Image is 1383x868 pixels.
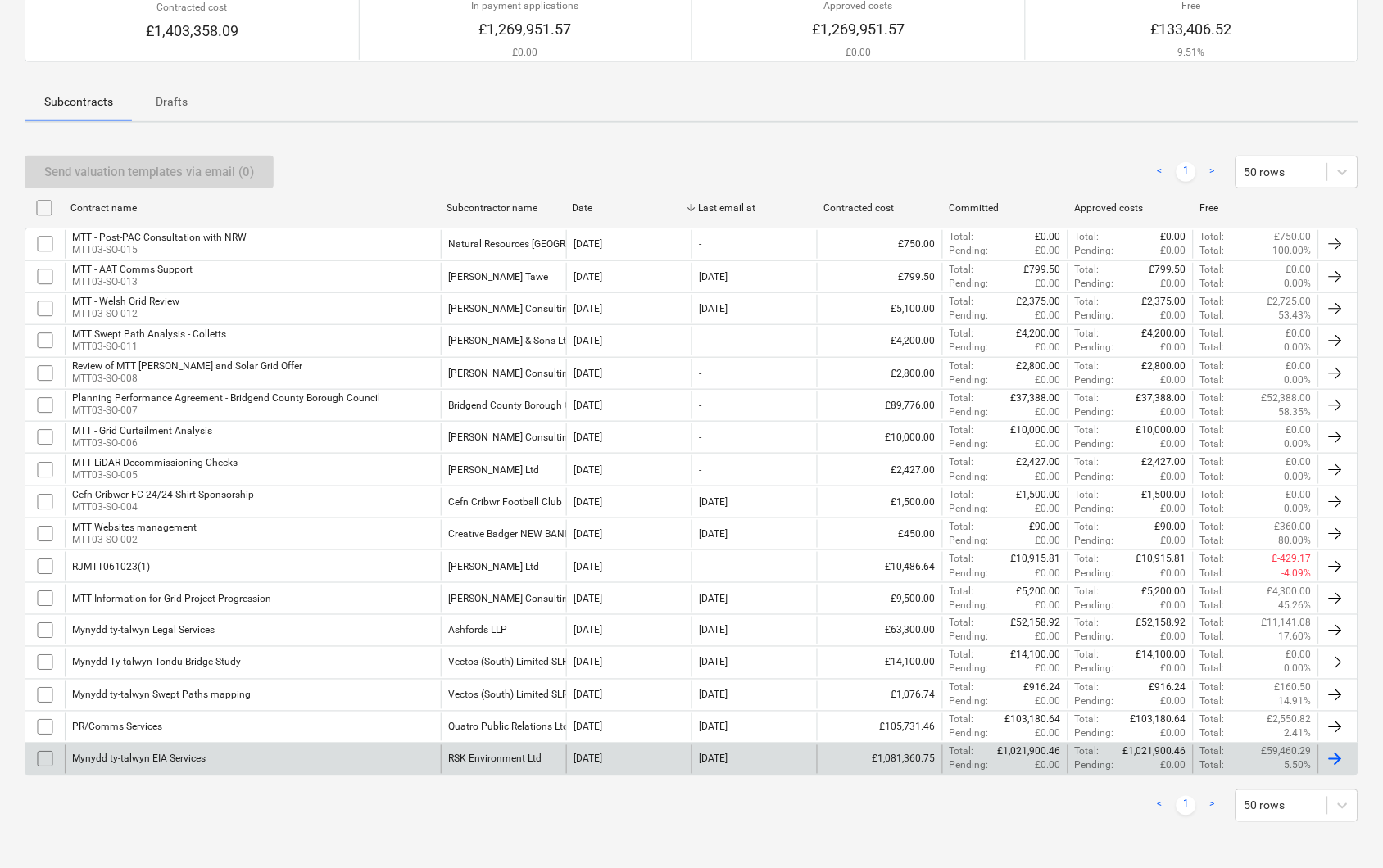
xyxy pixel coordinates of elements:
[1200,437,1225,451] p: Total :
[1017,488,1061,502] p: £1,500.00
[950,230,974,244] p: Total :
[698,202,810,214] div: Last email at
[1200,662,1225,676] p: Total :
[950,277,989,291] p: Pending :
[1075,405,1114,419] p: Pending :
[1036,244,1061,258] p: £0.00
[72,307,179,321] p: MTT03-SO-012
[1142,359,1186,373] p: £2,800.00
[1024,681,1061,695] p: £916.24
[1275,230,1312,244] p: £750.00
[1161,437,1186,451] p: £0.00
[817,681,942,709] div: £1,076.74
[817,617,942,644] div: £63,300.00
[1275,520,1312,534] p: £360.00
[574,657,602,668] div: [DATE]
[1200,631,1225,644] p: Total :
[72,425,212,436] div: MTT - Grid Curtailment Analysis
[950,695,989,709] p: Pending :
[1155,520,1186,534] p: £90.00
[1285,437,1312,451] p: 0.00%
[70,202,434,214] div: Contract name
[950,309,989,323] p: Pending :
[574,625,602,636] div: [DATE]
[1151,46,1232,60] p: 9.51%
[1036,502,1061,516] p: £0.00
[448,335,572,346] div: Collett & Sons Ltd
[1279,695,1312,709] p: 14.91%
[1200,405,1225,419] p: Total :
[1285,662,1312,676] p: 0.00%
[699,400,701,411] div: -
[1075,277,1114,291] p: Pending :
[1136,552,1186,566] p: £10,915.81
[1200,585,1225,599] p: Total :
[1075,230,1100,244] p: Total :
[574,303,602,314] div: [DATE]
[72,404,380,418] p: MTT03-SO-007
[1286,359,1312,373] p: £0.00
[950,649,974,662] p: Total :
[1011,423,1061,437] p: £10,000.00
[1011,552,1061,566] p: £10,915.81
[72,372,302,386] p: MTT03-SO-008
[950,552,974,566] p: Total :
[950,341,989,355] p: Pending :
[1149,263,1186,277] p: £799.50
[1017,327,1061,341] p: £4,200.00
[817,552,942,580] div: £10,486.64
[1200,309,1225,323] p: Total :
[1036,437,1061,451] p: £0.00
[448,657,593,668] div: Vectos (South) Limited SLR 4968
[574,368,602,379] div: [DATE]
[72,625,215,636] div: Mynydd ty-talwyn Legal Services
[1075,552,1100,566] p: Total :
[1161,373,1186,387] p: £0.00
[1024,263,1061,277] p: £799.50
[1200,599,1225,613] p: Total :
[44,93,113,111] p: Subcontracts
[1075,437,1114,451] p: Pending :
[1161,230,1186,244] p: £0.00
[1075,585,1100,599] p: Total :
[1142,327,1186,341] p: £4,200.00
[1075,520,1100,534] p: Total :
[72,232,247,243] div: MTT - Post-PAC Consultation with NRW
[1075,502,1114,516] p: Pending :
[1075,309,1114,323] p: Pending :
[1200,341,1225,355] p: Total :
[1275,681,1312,695] p: £160.50
[574,593,602,604] div: [DATE]
[1075,599,1114,613] p: Pending :
[1075,359,1100,373] p: Total :
[812,20,905,39] p: £1,269,951.57
[699,271,728,283] div: [DATE]
[1075,327,1100,341] p: Total :
[448,238,626,250] div: Natural Resources Wales
[574,528,602,540] div: [DATE]
[1136,391,1186,405] p: £37,388.00
[1142,488,1186,502] p: £1,500.00
[1036,230,1061,244] p: £0.00
[1075,470,1114,484] p: Pending :
[950,405,989,419] p: Pending :
[1282,567,1312,581] p: -4.09%
[447,202,560,214] div: Subcontractor name
[699,432,701,443] div: -
[1161,695,1186,709] p: £0.00
[1005,713,1061,727] p: £103,180.64
[1200,520,1225,534] p: Total :
[950,713,974,727] p: Total :
[1075,617,1100,631] p: Total :
[950,391,974,405] p: Total :
[950,599,989,613] p: Pending :
[72,721,162,733] div: PR/Comms Services
[817,263,942,291] div: £799.50
[699,625,728,636] div: [DATE]
[1200,681,1225,695] p: Total :
[1286,327,1312,341] p: £0.00
[472,20,579,39] p: £1,269,951.57
[448,271,548,283] div: Awel Aman Tawe
[448,496,562,508] div: Cefn Cribwr Football Club
[1285,470,1312,484] p: 0.00%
